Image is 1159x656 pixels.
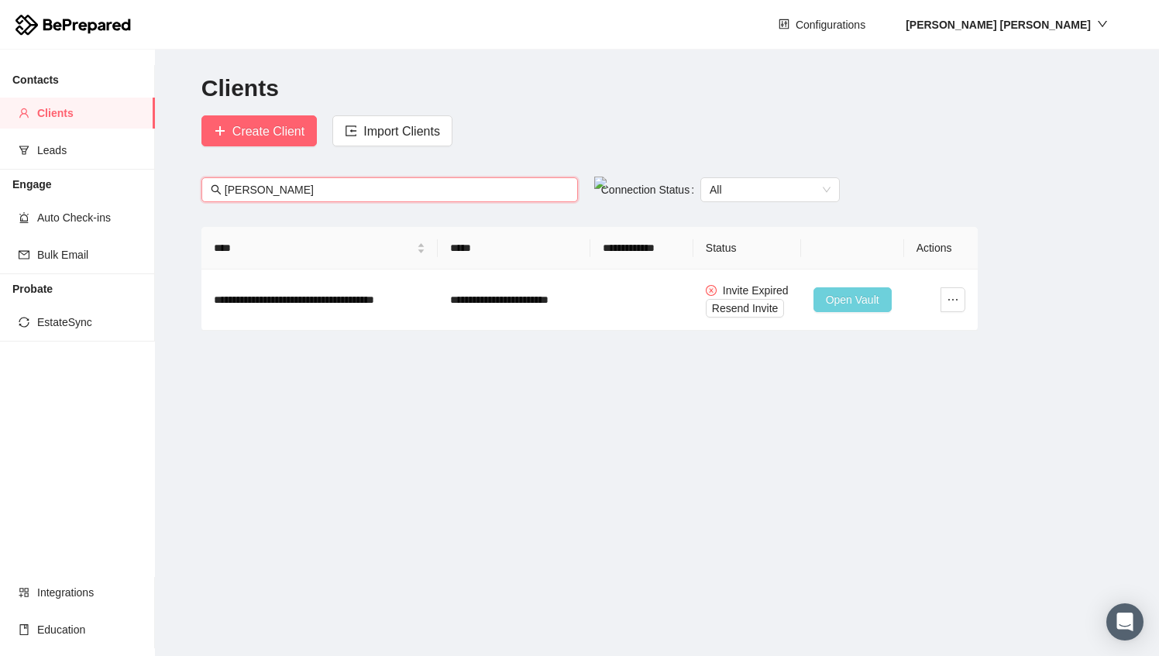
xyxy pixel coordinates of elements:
span: import [345,125,357,139]
span: EstateSync [37,307,143,338]
span: Create Client [232,122,304,141]
strong: [PERSON_NAME] [PERSON_NAME] [906,19,1091,31]
input: Search by first name, last name, email or mobile number [225,181,569,198]
span: close-circle [706,285,717,296]
span: down [1097,19,1108,29]
button: importImport Clients [332,115,452,146]
span: Leads [37,135,143,166]
span: Import Clients [363,122,440,141]
span: sync [19,317,29,328]
span: Configurations [796,16,865,33]
span: Clients [37,98,143,129]
button: plusCreate Client [201,115,317,146]
h2: Clients [201,73,1113,105]
th: Status [693,227,801,270]
span: Integrations [37,577,143,608]
th: Name [201,227,438,270]
span: control [779,19,789,31]
span: alert [19,212,29,223]
div: Open Intercom Messenger [1106,603,1144,641]
span: Open Vault [826,291,879,308]
span: user [19,108,29,118]
span: mail [19,249,29,260]
th: Actions [904,227,978,270]
strong: Probate [12,283,53,295]
strong: Engage [12,178,52,191]
button: [PERSON_NAME] [PERSON_NAME] [893,12,1120,37]
button: Resend Invite [706,299,785,318]
span: Resend Invite [712,300,779,317]
span: search [211,184,222,195]
span: book [19,624,29,635]
span: Bulk Email [37,239,143,270]
strong: Contacts [12,74,59,86]
span: plus [214,125,226,139]
span: appstore-add [19,587,29,598]
span: Education [37,614,143,645]
span: Invite Expired [723,284,789,297]
button: ellipsis [941,287,965,312]
span: funnel-plot [19,145,29,156]
span: Auto Check-ins [37,202,143,233]
span: ellipsis [941,294,965,306]
button: Open Vault [813,287,892,312]
button: controlConfigurations [766,12,878,37]
label: Connection Status [601,177,700,202]
span: All [710,178,831,201]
